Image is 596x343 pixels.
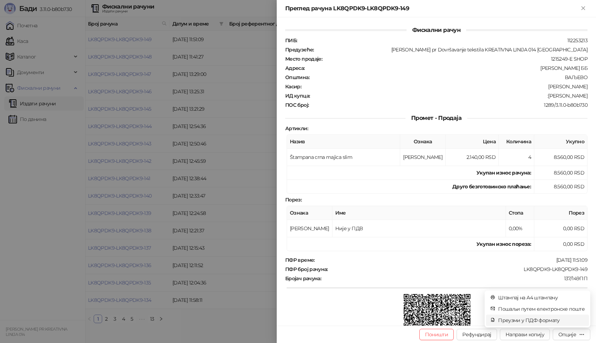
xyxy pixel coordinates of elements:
strong: Предузеће : [285,46,314,53]
div: [PERSON_NAME] ББ [305,65,588,71]
span: Преузми у ПДФ формату [498,316,585,324]
strong: Порез : [285,197,302,203]
strong: Општина : [285,74,309,81]
button: Поништи [419,329,454,340]
strong: Артикли : [285,125,308,132]
div: ВАЉЕВО [310,74,588,81]
button: Close [579,4,587,13]
span: Пошаљи путем електронске поште [498,305,585,313]
div: 1215249-E SHOP [323,56,588,62]
span: Направи копију [506,331,544,338]
td: 0,00 RSD [534,237,587,251]
strong: ПФР број рачуна : [285,266,328,272]
strong: Адреса : [285,65,305,71]
strong: Друго безготовинско плаћање : [452,183,531,190]
strong: ПОС број : [285,102,309,108]
div: [DATE] 11:51:09 [315,257,588,263]
td: Није у ПДВ [332,220,506,237]
strong: Место продаје : [285,56,322,62]
td: 8.560,00 RSD [534,149,587,166]
div: Опције [558,331,576,338]
th: Укупно [534,135,587,149]
strong: Бројач рачуна : [285,275,321,282]
td: Štampana crna majica slim [287,149,400,166]
div: Преглед рачуна LK8QPDK9-LK8QPDK9-149 [285,4,579,13]
span: Фискални рачун [407,27,466,33]
div: [PERSON_NAME] pr Dovršavanje tekstila KREATIVNA LINIJA 014 [GEOGRAPHIC_DATA] [315,46,588,53]
th: Име [332,206,506,220]
td: [PERSON_NAME] [287,220,332,237]
td: 8.560,00 RSD [534,180,587,194]
div: [PERSON_NAME] [302,83,588,90]
strong: ПИБ : [285,37,297,44]
button: Направи копију [500,329,550,340]
th: Порез [534,206,587,220]
button: Опције [553,329,590,340]
strong: Укупан износ пореза: [476,241,531,247]
td: 0,00 RSD [534,220,587,237]
div: 1289/3.11.0-b80b730 [309,102,588,108]
strong: ПФР време : [285,257,315,263]
div: 137/149ПП [322,275,588,282]
th: Стопа [506,206,534,220]
div: 112253213 [298,37,588,44]
th: Ознака [400,135,446,149]
th: Ознака [287,206,332,220]
td: [PERSON_NAME] [400,149,446,166]
strong: Укупан износ рачуна : [476,170,531,176]
span: Промет - Продаја [405,115,467,121]
button: Рефундирај [457,329,497,340]
td: 8.560,00 RSD [534,166,587,180]
td: 0,00% [506,220,534,237]
td: 4 [499,149,534,166]
td: 2.140,00 RSD [446,149,499,166]
div: LK8QPDK9-LK8QPDK9-149 [329,266,588,272]
th: Назив [287,135,400,149]
th: Количина [499,135,534,149]
strong: Касир : [285,83,301,90]
div: :[PERSON_NAME] [310,93,588,99]
th: Цена [446,135,499,149]
strong: ИД купца : [285,93,310,99]
span: Штампај на А4 штампачу [498,294,585,301]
